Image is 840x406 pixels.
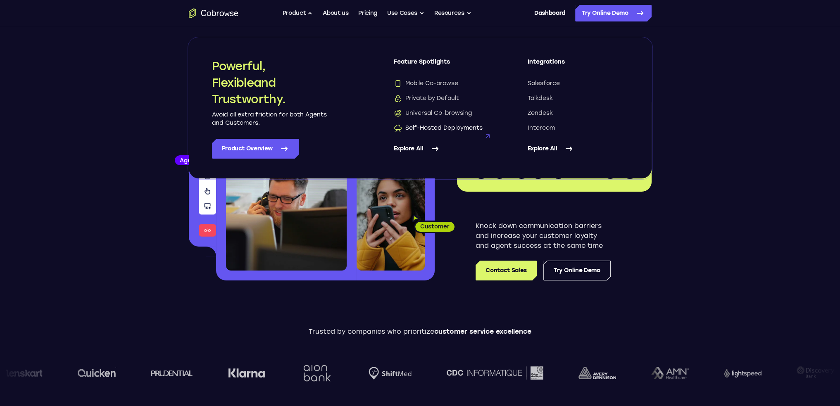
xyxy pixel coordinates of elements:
[575,5,652,21] a: Try Online Demo
[434,5,471,21] button: Resources
[212,139,299,159] a: Product Overview
[721,368,758,377] img: Lightspeed
[394,94,402,102] img: Private by Default
[212,111,328,127] p: Avoid all extra friction for both Agents and Customers.
[394,79,495,88] a: Mobile Co-browseMobile Co-browse
[528,79,560,88] span: Salesforce
[365,367,408,380] img: Shiftmed
[575,367,613,379] img: avery-dennison
[528,79,628,88] a: Salesforce
[189,8,238,18] a: Go to the home page
[434,328,531,335] span: customer service excellence
[394,79,402,88] img: Mobile Co-browse
[528,94,553,102] span: Talkdesk
[543,261,611,280] a: Try Online Demo
[226,123,347,271] img: A customer support agent talking on the phone
[528,58,628,73] span: Integrations
[528,124,628,132] a: Intercom
[528,139,628,159] a: Explore All
[528,124,555,132] span: Intercom
[394,124,495,132] a: Self-Hosted DeploymentsSelf-Hosted Deployments
[394,124,483,132] span: Self-Hosted Deployments
[394,124,402,132] img: Self-Hosted Deployments
[225,368,262,378] img: Klarna
[387,5,424,21] button: Use Cases
[297,356,331,390] img: Aion Bank
[323,5,348,21] a: About us
[476,221,611,251] p: Knock down communication barriers and increase your customer loyalty and agent success at the sam...
[528,94,628,102] a: Talkdesk
[357,173,425,271] img: A customer holding their phone
[358,5,377,21] a: Pricing
[394,58,495,73] span: Feature Spotlights
[648,367,685,380] img: AMN Healthcare
[212,58,328,107] h2: Powerful, Flexible and Trustworthy.
[528,109,628,117] a: Zendesk
[394,94,459,102] span: Private by Default
[394,109,495,117] a: Universal Co-browsingUniversal Co-browsing
[443,366,540,379] img: CDC Informatique
[148,370,190,376] img: prudential
[394,94,495,102] a: Private by DefaultPrivate by Default
[394,139,495,159] a: Explore All
[394,109,472,117] span: Universal Co-browsing
[476,261,536,280] a: Contact Sales
[394,79,458,88] span: Mobile Co-browse
[534,5,565,21] a: Dashboard
[283,5,313,21] button: Product
[74,366,113,379] img: quicken
[528,109,553,117] span: Zendesk
[394,109,402,117] img: Universal Co-browsing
